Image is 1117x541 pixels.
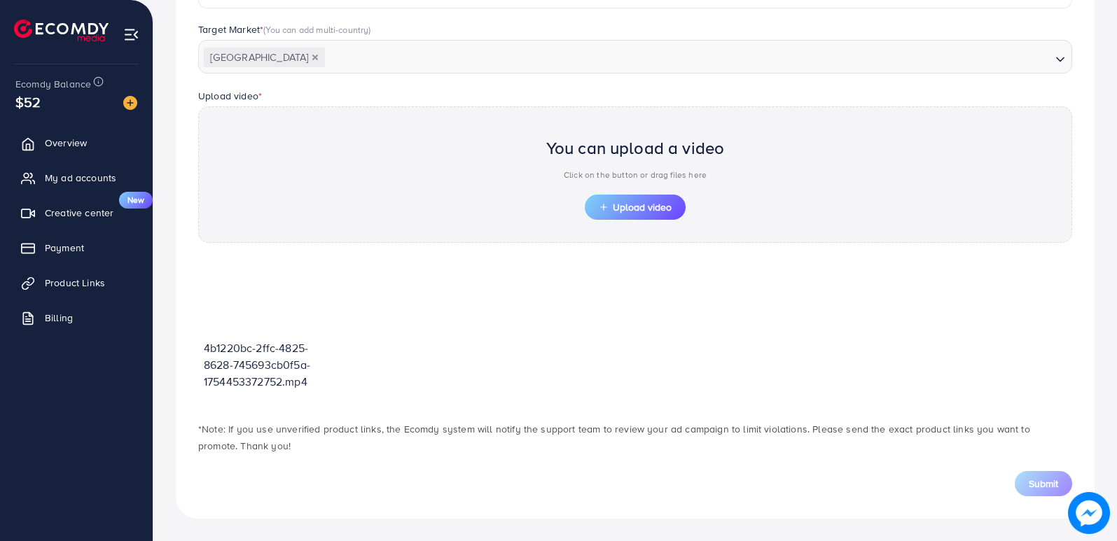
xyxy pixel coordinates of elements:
[198,89,262,103] label: Upload video
[123,27,139,43] img: menu
[11,269,142,297] a: Product Links
[119,192,153,209] span: New
[11,164,142,192] a: My ad accounts
[45,171,116,185] span: My ad accounts
[1029,477,1058,491] span: Submit
[45,241,84,255] span: Payment
[1070,494,1108,532] img: image
[14,20,109,41] img: logo
[599,202,672,212] span: Upload video
[11,129,142,157] a: Overview
[326,47,1050,69] input: Search for option
[15,92,41,112] span: $52
[198,421,1072,454] p: *Note: If you use unverified product links, the Ecomdy system will notify the support team to rev...
[123,96,137,110] img: image
[204,48,325,67] span: [GEOGRAPHIC_DATA]
[45,206,113,220] span: Creative center
[546,138,725,158] h2: You can upload a video
[45,136,87,150] span: Overview
[15,77,91,91] span: Ecomdy Balance
[312,54,319,61] button: Deselect Pakistan
[546,167,725,183] p: Click on the button or drag files here
[45,276,105,290] span: Product Links
[204,339,337,390] p: 4b1220bc-2ffc-4825-8628-745693cb0f5a-1754453372752.mp4
[11,199,142,227] a: Creative centerNew
[45,311,73,325] span: Billing
[11,304,142,332] a: Billing
[263,23,370,36] span: (You can add multi-country)
[11,234,142,262] a: Payment
[198,40,1072,73] div: Search for option
[1015,471,1072,496] button: Submit
[585,195,686,220] button: Upload video
[198,22,371,36] label: Target Market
